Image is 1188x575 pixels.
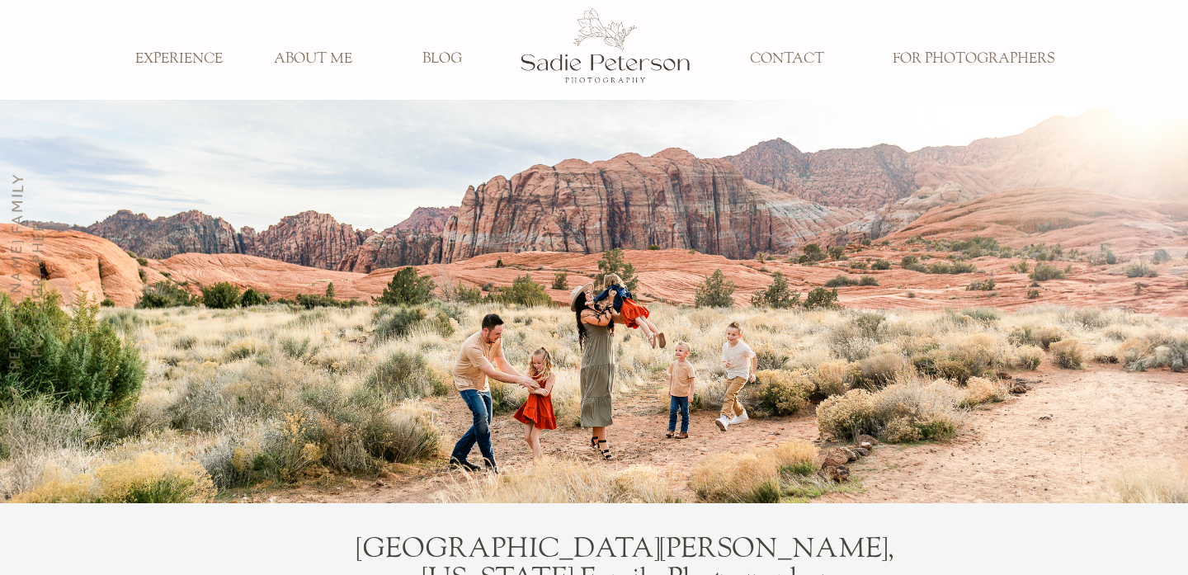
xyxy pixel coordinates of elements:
[880,50,1066,68] a: FOR PHOTOGRAPHERS
[125,50,233,68] a: EXPERIENCE
[1063,447,1082,486] h3: St. [PERSON_NAME] Family PHotographer
[258,50,367,68] a: ABOUT ME
[388,50,497,68] a: BLOG
[733,50,841,68] a: CONTACT
[4,125,28,451] h3: St. [PERSON_NAME] family photographer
